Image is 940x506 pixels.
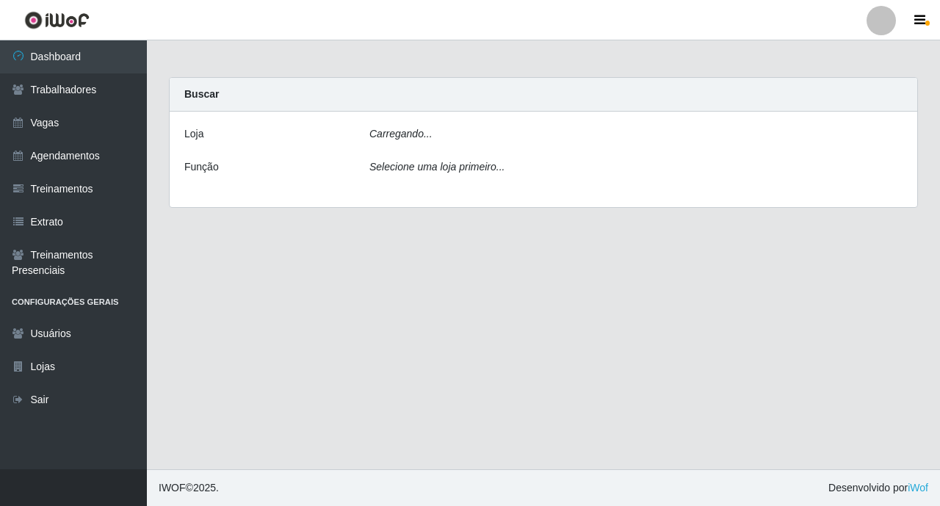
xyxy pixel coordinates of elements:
[159,482,186,494] span: IWOF
[828,480,928,496] span: Desenvolvido por
[184,88,219,100] strong: Buscar
[369,161,505,173] i: Selecione uma loja primeiro...
[908,482,928,494] a: iWof
[184,159,219,175] label: Função
[159,480,219,496] span: © 2025 .
[369,128,433,140] i: Carregando...
[24,11,90,29] img: CoreUI Logo
[184,126,203,142] label: Loja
